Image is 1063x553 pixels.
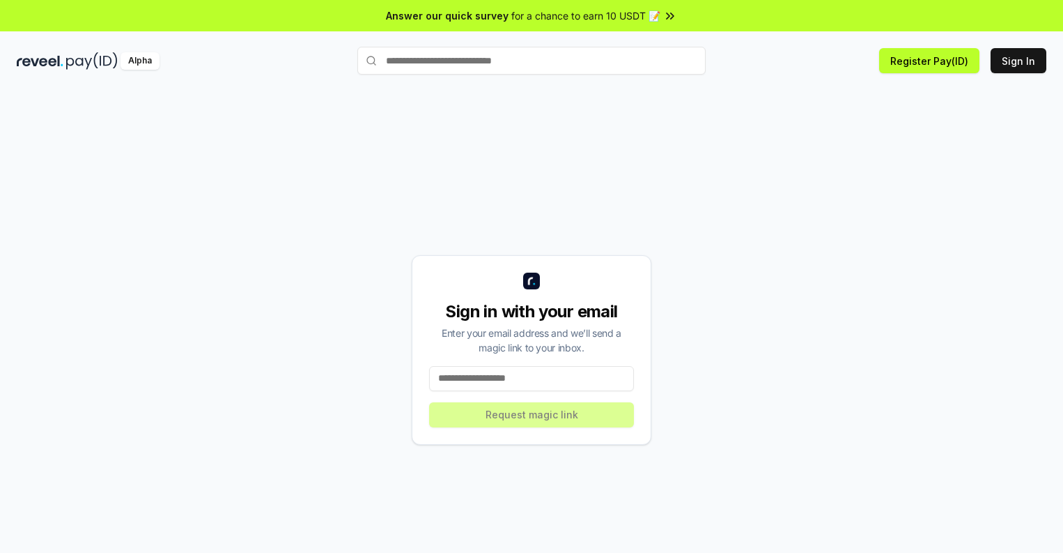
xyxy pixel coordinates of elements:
img: pay_id [66,52,118,70]
button: Register Pay(ID) [879,48,979,73]
span: for a chance to earn 10 USDT 📝 [511,8,660,23]
img: logo_small [523,273,540,289]
img: reveel_dark [17,52,63,70]
span: Answer our quick survey [386,8,509,23]
div: Sign in with your email [429,301,634,323]
button: Sign In [991,48,1046,73]
div: Alpha [121,52,160,70]
div: Enter your email address and we’ll send a magic link to your inbox. [429,326,634,355]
